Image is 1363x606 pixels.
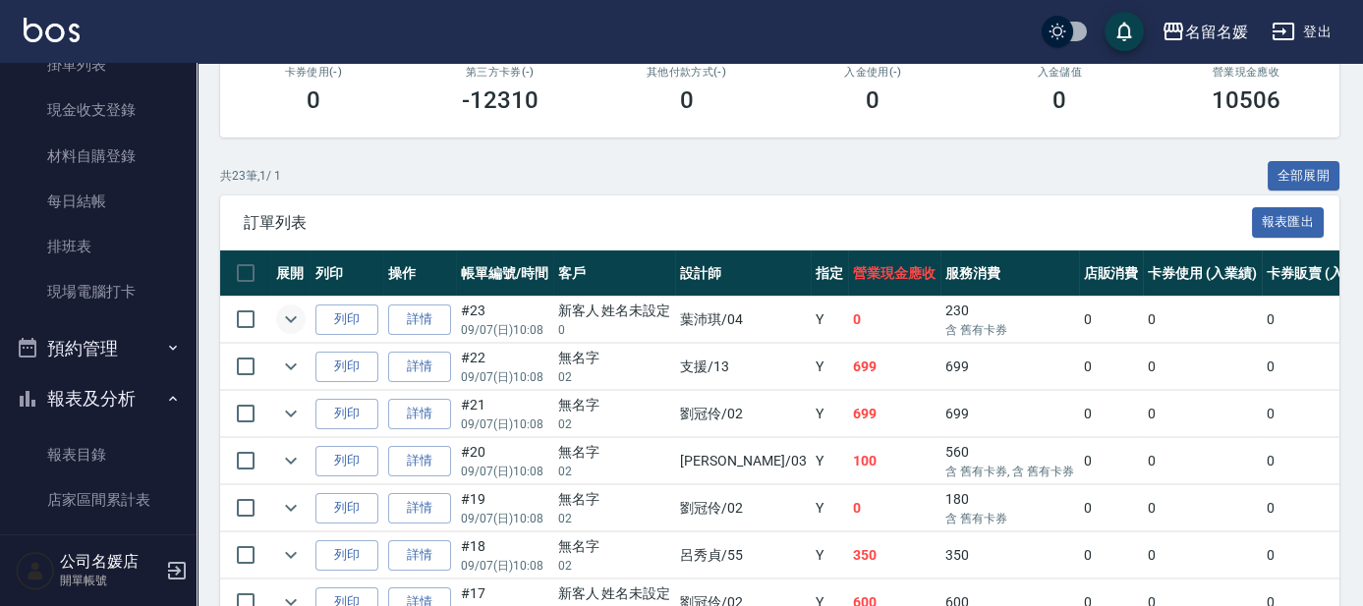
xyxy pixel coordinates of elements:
[945,463,1073,480] p: 含 舊有卡券, 含 舊有卡券
[462,86,539,114] h3: -12310
[276,493,306,523] button: expand row
[675,485,811,531] td: 劉冠伶 /02
[1154,12,1256,52] button: 名留名媛
[388,304,451,335] a: 詳情
[1252,207,1325,238] button: 報表匯出
[811,438,848,484] td: Y
[456,250,553,297] th: 帳單編號/時間
[1268,161,1340,192] button: 全部展開
[1079,250,1144,297] th: 店販消費
[220,167,281,185] p: 共 23 筆, 1 / 1
[307,86,320,114] h3: 0
[456,391,553,437] td: #21
[1079,297,1144,343] td: 0
[811,250,848,297] th: 指定
[811,391,848,437] td: Y
[8,269,189,314] a: 現場電腦打卡
[940,297,1078,343] td: 230
[1105,12,1144,51] button: save
[315,540,378,571] button: 列印
[388,399,451,429] a: 詳情
[8,224,189,269] a: 排班表
[558,368,671,386] p: 02
[940,438,1078,484] td: 560
[315,493,378,523] button: 列印
[558,557,671,575] p: 02
[456,485,553,531] td: #19
[60,552,160,572] h5: 公司名媛店
[8,477,189,523] a: 店家區間累計表
[848,532,940,578] td: 350
[1079,438,1144,484] td: 0
[811,532,848,578] td: Y
[848,344,940,390] td: 699
[388,493,451,523] a: 詳情
[461,415,548,433] p: 09/07 (日) 10:08
[558,510,671,527] p: 02
[8,323,189,374] button: 預約管理
[675,344,811,390] td: 支援 /13
[388,446,451,476] a: 詳情
[8,42,189,87] a: 掛單列表
[866,86,880,114] h3: 0
[940,391,1078,437] td: 699
[1143,532,1262,578] td: 0
[1176,66,1316,79] h2: 營業現金應收
[940,344,1078,390] td: 699
[276,399,306,428] button: expand row
[990,66,1129,79] h2: 入金儲值
[271,250,311,297] th: 展開
[945,510,1073,527] p: 含 舊有卡券
[811,485,848,531] td: Y
[558,348,671,368] div: 無名字
[24,18,80,42] img: Logo
[945,321,1073,339] p: 含 舊有卡券
[8,523,189,568] a: 店家日報表
[8,87,189,133] a: 現金收支登錄
[617,66,757,79] h2: 其他付款方式(-)
[8,134,189,179] a: 材料自購登錄
[461,510,548,527] p: 09/07 (日) 10:08
[388,352,451,382] a: 詳情
[680,86,694,114] h3: 0
[1185,20,1248,44] div: 名留名媛
[558,536,671,557] div: 無名字
[1143,485,1262,531] td: 0
[430,66,570,79] h2: 第三方卡券(-)
[1079,485,1144,531] td: 0
[456,438,553,484] td: #20
[276,352,306,381] button: expand row
[1143,344,1262,390] td: 0
[16,551,55,590] img: Person
[1143,391,1262,437] td: 0
[1079,391,1144,437] td: 0
[558,415,671,433] p: 02
[553,250,676,297] th: 客戶
[675,532,811,578] td: 呂秀貞 /55
[558,442,671,463] div: 無名字
[244,66,383,79] h2: 卡券使用(-)
[315,446,378,476] button: 列印
[558,301,671,321] div: 新客人 姓名未設定
[848,250,940,297] th: 營業現金應收
[315,399,378,429] button: 列印
[848,438,940,484] td: 100
[940,485,1078,531] td: 180
[461,368,548,386] p: 09/07 (日) 10:08
[1252,212,1325,231] a: 報表匯出
[461,321,548,339] p: 09/07 (日) 10:08
[8,432,189,477] a: 報表目錄
[1212,86,1280,114] h3: 10506
[276,304,306,334] button: expand row
[276,540,306,570] button: expand row
[8,179,189,224] a: 每日結帳
[383,250,456,297] th: 操作
[675,297,811,343] td: 葉沛琪 /04
[461,463,548,480] p: 09/07 (日) 10:08
[848,297,940,343] td: 0
[940,250,1078,297] th: 服務消費
[456,344,553,390] td: #22
[244,213,1252,233] span: 訂單列表
[60,572,160,589] p: 開單帳號
[940,532,1078,578] td: 350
